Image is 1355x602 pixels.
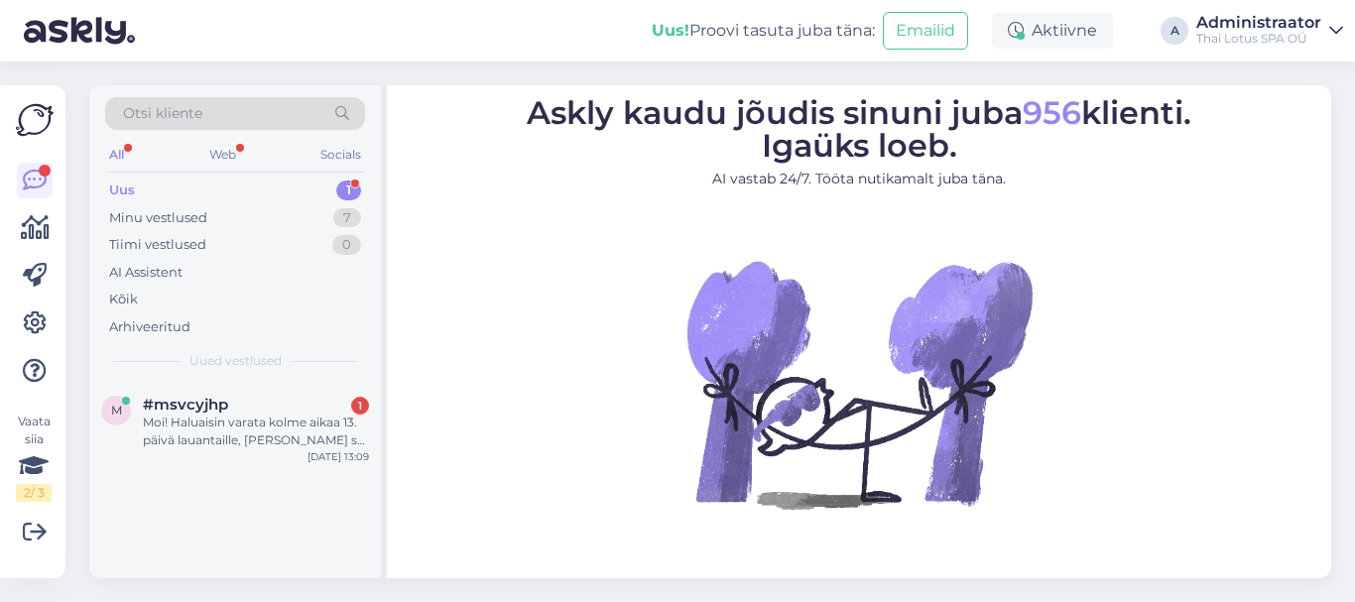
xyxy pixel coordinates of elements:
[143,414,369,449] div: Moi! Haluaisin varata kolme aikaa 13. päivä lauantaille, [PERSON_NAME] se on mahdollista 😊 meitä ...
[883,12,968,50] button: Emailid
[1161,17,1188,45] div: A
[351,397,369,415] div: 1
[680,205,1038,562] img: No Chat active
[205,142,240,168] div: Web
[16,101,54,139] img: Askly Logo
[1023,93,1081,132] span: 956
[109,181,135,200] div: Uus
[1196,15,1321,31] div: Administraator
[189,352,282,370] span: Uued vestlused
[123,103,202,124] span: Otsi kliente
[527,169,1191,189] p: AI vastab 24/7. Tööta nutikamalt juba täna.
[992,13,1113,49] div: Aktiivne
[16,484,52,502] div: 2 / 3
[16,413,52,502] div: Vaata siia
[109,235,206,255] div: Tiimi vestlused
[333,208,361,228] div: 7
[308,449,369,464] div: [DATE] 13:09
[109,263,183,283] div: AI Assistent
[316,142,365,168] div: Socials
[111,403,122,418] span: m
[332,235,361,255] div: 0
[652,19,875,43] div: Proovi tasuta juba täna:
[109,290,138,309] div: Kõik
[109,317,190,337] div: Arhiveeritud
[143,396,228,414] span: #msvcyjhp
[527,93,1191,165] span: Askly kaudu jõudis sinuni juba klienti. Igaüks loeb.
[652,21,689,40] b: Uus!
[1196,15,1343,47] a: AdministraatorThai Lotus SPA OÜ
[1196,31,1321,47] div: Thai Lotus SPA OÜ
[336,181,361,200] div: 1
[109,208,207,228] div: Minu vestlused
[105,142,128,168] div: All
